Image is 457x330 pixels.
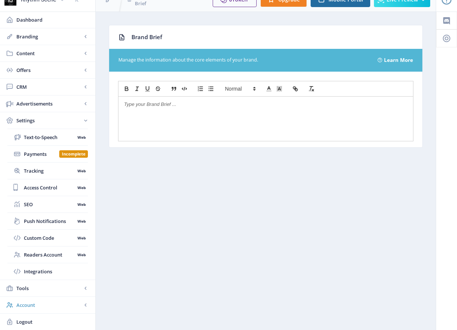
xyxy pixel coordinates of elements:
span: Access Control [24,184,75,191]
span: Account [16,301,82,309]
a: Access ControlWeb [7,179,88,196]
a: Readers AccountWeb [7,246,88,263]
nb-badge: Web [75,167,88,175]
nb-badge: Web [75,184,88,191]
a: PaymentsIncomplete [7,146,88,162]
span: Branding [16,33,82,40]
a: SEOWeb [7,196,88,213]
span: Dashboard [16,16,89,23]
span: CRM [16,83,82,91]
span: Content [16,50,82,57]
span: Tools [16,285,82,292]
span: Tracking [24,167,75,175]
span: Settings [16,117,82,124]
span: Logout [16,318,89,326]
a: TrackingWeb [7,163,88,179]
nb-badge: Incomplete [59,150,88,158]
span: Integrations [24,268,88,275]
nb-badge: Web [75,217,88,225]
span: Custom Code [24,234,75,242]
span: Text-to-Speech [24,133,75,141]
span: Manage the information about the core elements of your brand. [118,57,369,64]
a: Custom CodeWeb [7,230,88,246]
a: Text-to-SpeechWeb [7,129,88,145]
nb-badge: Web [75,133,88,141]
span: Advertisements [16,100,82,107]
span: Push Notifications [24,217,75,225]
a: Push NotificationsWeb [7,213,88,229]
a: Integrations [7,263,88,280]
nb-badge: Web [75,201,88,208]
span: Brand Brief [131,33,162,41]
nb-badge: Web [75,251,88,258]
a: Learn More [384,54,413,66]
span: Offers [16,66,82,74]
nb-badge: Web [75,234,88,242]
span: SEO [24,201,75,208]
span: Payments [24,150,59,158]
span: Readers Account [24,251,75,258]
